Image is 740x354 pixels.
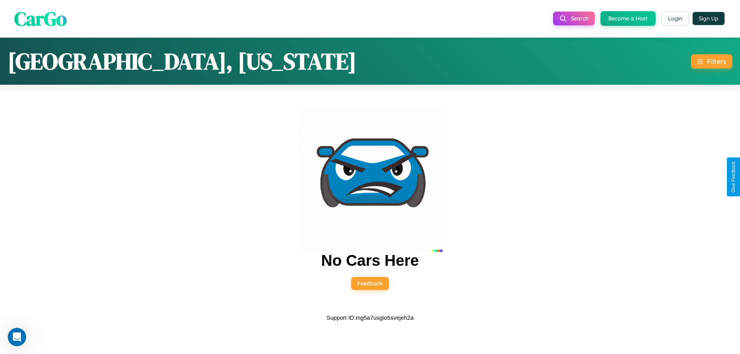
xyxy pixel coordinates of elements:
button: Search [553,12,595,25]
button: Filters [691,54,732,69]
iframe: Intercom live chat [8,328,26,346]
button: Sign Up [693,12,725,25]
button: Become a Host [600,11,656,26]
p: Support ID: mg5a7usgio5svejeh2a [326,312,414,323]
div: Filters [707,57,726,65]
h1: [GEOGRAPHIC_DATA], [US_STATE] [8,45,357,77]
span: Search [571,15,589,22]
h2: No Cars Here [321,252,419,269]
span: CarGo [14,5,67,32]
img: car [298,107,442,252]
div: Give Feedback [731,161,736,193]
button: Feedback [351,277,389,290]
button: Login [661,12,689,25]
